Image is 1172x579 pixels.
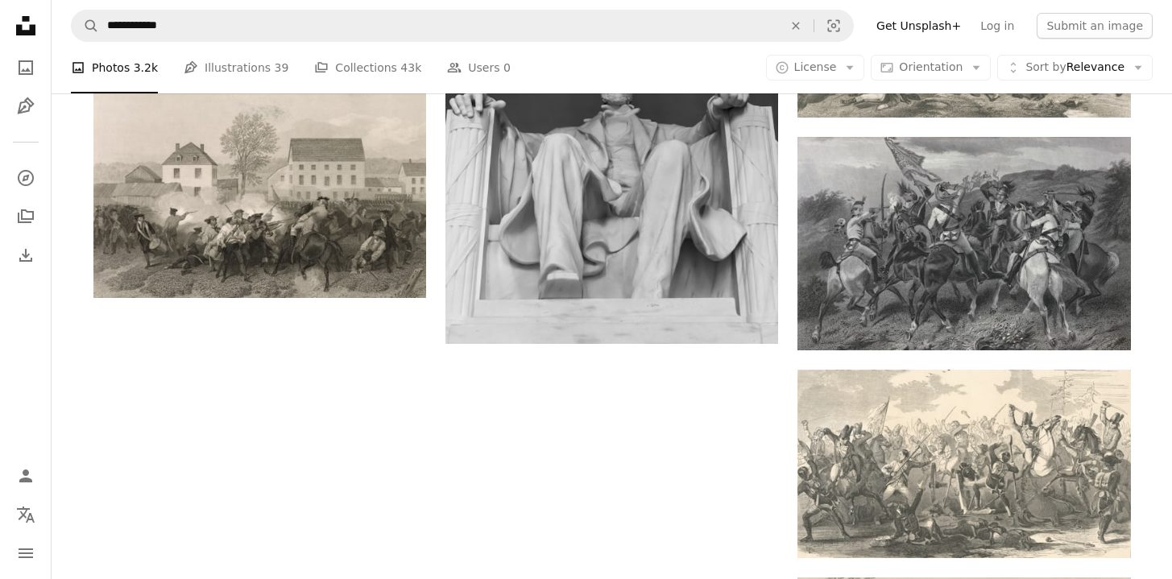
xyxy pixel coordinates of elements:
button: Search Unsplash [72,10,99,41]
span: 43k [400,59,421,77]
span: License [794,60,837,73]
button: Menu [10,537,42,569]
a: Log in [971,13,1024,39]
span: Sort by [1025,60,1066,73]
a: Collections 43k [314,42,421,93]
img: photo-1726347915341-dfd096027bd4 [797,137,1130,350]
form: Find visuals sitewide [71,10,854,42]
button: Visual search [814,10,853,41]
img: photo-1726347915098-2306cca73ebc [797,370,1130,558]
a: Home — Unsplash [10,10,42,45]
img: photo-1726347915097-caeb9ca651c0 [93,79,426,298]
a: View the photo by The New York Public Library [797,456,1130,470]
button: Language [10,498,42,531]
a: View the photo by The New York Public Library [797,236,1130,250]
a: Photos [10,52,42,84]
span: 0 [503,59,511,77]
span: 39 [275,59,289,77]
a: Explore [10,162,42,194]
a: Get Unsplash+ [867,13,971,39]
a: Log in / Sign up [10,460,42,492]
a: Illustrations [10,90,42,122]
a: Collections [10,201,42,233]
button: Sort byRelevance [997,55,1153,81]
span: Relevance [1025,60,1124,76]
button: Clear [778,10,814,41]
a: Download History [10,239,42,271]
button: License [766,55,865,81]
button: Submit an image [1037,13,1153,39]
span: Orientation [899,60,963,73]
a: Illustrations 39 [184,42,288,93]
a: Users 0 [447,42,511,93]
a: a statue of abraham lincoln in front of the lincoln memorial [445,86,778,101]
a: View the photo by The New York Public Library [93,181,426,196]
button: Orientation [871,55,991,81]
